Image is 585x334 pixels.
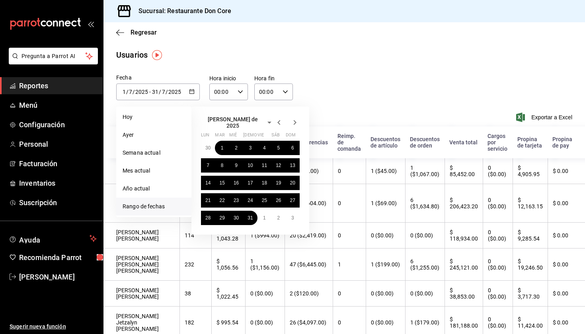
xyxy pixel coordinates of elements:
[215,193,229,208] button: 22 de julio de 2025
[271,132,280,141] abbr: sábado
[205,145,211,151] abbr: 30 de junio de 2025
[201,158,215,173] button: 7 de julio de 2025
[122,89,126,95] input: Day
[21,52,86,60] span: Pregunta a Parrot AI
[235,163,238,168] abbr: 9 de julio de 2025
[229,158,243,173] button: 9 de julio de 2025
[19,252,97,263] span: Recomienda Parrot
[405,184,445,223] th: 6 ($1,634.80)
[205,198,211,203] abbr: 21 de julio de 2025
[116,29,157,36] button: Regresar
[518,113,572,122] button: Exportar a Excel
[333,223,366,249] th: 0
[19,100,97,111] span: Menú
[103,249,179,281] th: [PERSON_NAME] [PERSON_NAME] [PERSON_NAME]
[548,281,585,307] th: $ 0.00
[159,89,161,95] span: /
[366,223,405,249] th: 0 ($0.00)
[548,126,585,158] th: Propina de pay
[88,21,94,27] button: open_drawer_menu
[234,180,239,186] abbr: 16 de julio de 2025
[366,126,405,158] th: Descuentos de artículo
[209,76,248,81] label: Hora inicio
[271,141,285,155] button: 5 de julio de 2025
[152,50,162,60] button: Tooltip marker
[513,223,548,249] th: $ 9,285.54
[103,223,179,249] th: [PERSON_NAME] [PERSON_NAME]
[248,198,253,203] abbr: 24 de julio de 2025
[152,89,159,95] input: Day
[285,223,333,249] th: 20 ($2,419.00)
[290,180,295,186] abbr: 20 de julio de 2025
[483,223,512,249] th: 0 ($0.00)
[243,132,290,141] abbr: jueves
[445,158,483,184] th: $ 85,452.00
[243,193,257,208] button: 24 de julio de 2025
[333,126,366,158] th: Reimp. de comanda
[483,126,512,158] th: Cargos por servicio
[135,89,148,95] input: Year
[201,193,215,208] button: 21 de julio de 2025
[366,281,405,307] th: 0 ($0.00)
[405,158,445,184] th: 1 ($1,067.00)
[129,89,133,95] input: Month
[286,132,296,141] abbr: domingo
[116,126,191,144] li: Ayer
[168,89,181,95] input: Year
[513,126,548,158] th: Propina de tarjeta
[219,215,224,221] abbr: 29 de julio de 2025
[445,223,483,249] th: $ 118,934.00
[205,215,211,221] abbr: 28 de julio de 2025
[483,249,512,281] th: 0 ($0.00)
[19,139,97,150] span: Personal
[257,176,271,190] button: 18 de julio de 2025
[126,89,129,95] span: /
[271,193,285,208] button: 26 de julio de 2025
[405,281,445,307] th: 0 ($0.00)
[116,198,191,216] li: Rango de fechas
[285,281,333,307] th: 2 ($120.00)
[149,89,151,95] span: -
[229,141,243,155] button: 2 de julio de 2025
[215,176,229,190] button: 15 de julio de 2025
[366,184,405,223] th: 1 ($69.00)
[116,180,191,198] li: Año actual
[257,193,271,208] button: 25 de julio de 2025
[19,234,86,243] span: Ayuda
[271,158,285,173] button: 12 de julio de 2025
[333,281,366,307] th: 0
[513,281,548,307] th: $ 3,717.30
[262,180,267,186] abbr: 18 de julio de 2025
[286,211,300,225] button: 3 de agosto de 2025
[548,223,585,249] th: $ 0.00
[207,163,209,168] abbr: 7 de julio de 2025
[445,126,483,158] th: Venta total
[257,158,271,173] button: 11 de julio de 2025
[333,184,366,223] th: 0
[257,141,271,155] button: 4 de julio de 2025
[10,322,97,331] span: Sugerir nueva función
[405,249,445,281] th: 6 ($1,255.00)
[211,223,245,249] th: $ 1,043.28
[249,145,252,151] abbr: 3 de julio de 2025
[215,211,229,225] button: 29 de julio de 2025
[262,198,267,203] abbr: 25 de julio de 2025
[19,197,97,208] span: Suscripción
[103,126,179,158] th: Nombre
[133,89,135,95] span: /
[179,223,211,249] th: 114
[513,158,548,184] th: $ 4,905.95
[405,223,445,249] th: 0 ($0.00)
[291,145,294,151] abbr: 6 de julio de 2025
[201,176,215,190] button: 14 de julio de 2025
[445,249,483,281] th: $ 245,121.00
[229,193,243,208] button: 23 de julio de 2025
[219,180,224,186] abbr: 15 de julio de 2025
[263,145,266,151] abbr: 4 de julio de 2025
[116,74,200,82] div: Fecha
[291,215,294,221] abbr: 3 de agosto de 2025
[271,211,285,225] button: 2 de agosto de 2025
[201,141,215,155] button: 30 de junio de 2025
[245,223,284,249] th: 1 ($994.00)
